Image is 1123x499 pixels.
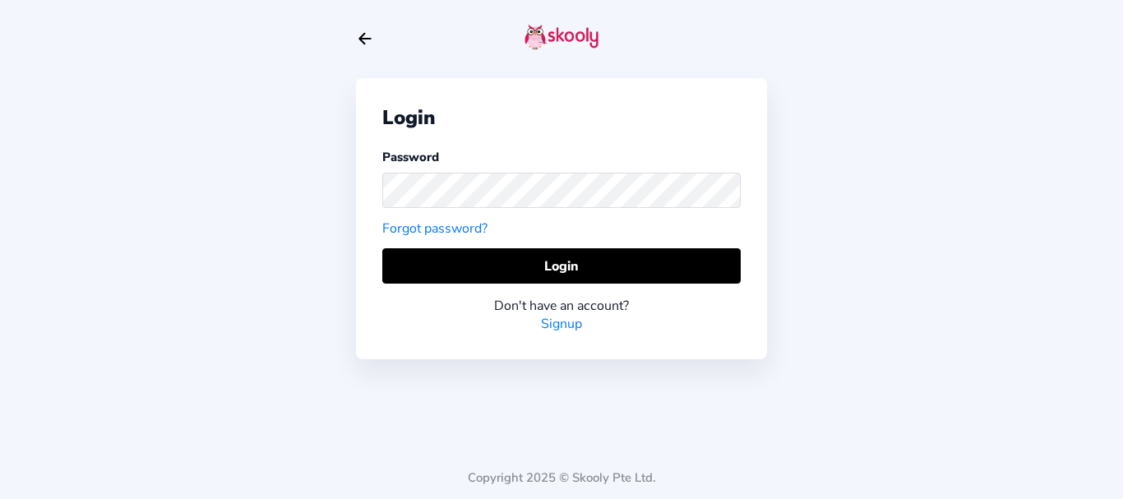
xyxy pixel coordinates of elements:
a: Signup [541,315,582,333]
button: eye outlineeye off outline [716,182,741,199]
a: Forgot password? [382,219,488,238]
ion-icon: eye outline [716,182,733,199]
button: Login [382,248,741,284]
div: Login [382,104,741,131]
img: skooly-logo.png [525,24,598,50]
div: Don't have an account? [382,297,741,315]
label: Password [382,149,439,165]
button: arrow back outline [356,30,374,48]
